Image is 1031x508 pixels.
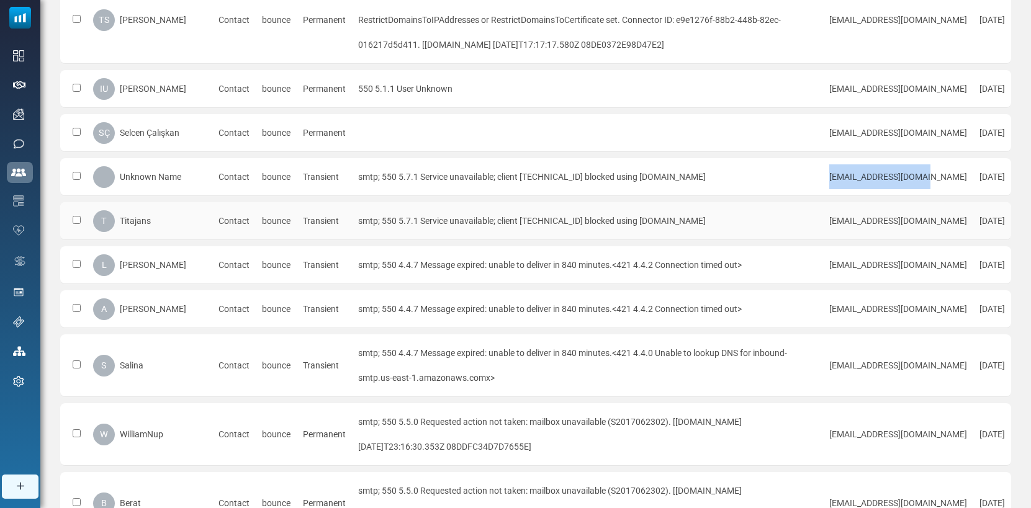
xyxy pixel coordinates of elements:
[87,70,212,108] td: [PERSON_NAME]
[87,246,212,284] td: [PERSON_NAME]
[256,246,297,284] td: bounce
[358,76,817,101] div: 550 5.1.1 User Unknown
[297,158,352,196] td: Transient
[13,195,24,207] img: email-templates-icon.svg
[823,290,973,328] td: [EMAIL_ADDRESS][DOMAIN_NAME]
[823,403,973,466] td: [EMAIL_ADDRESS][DOMAIN_NAME]
[823,334,973,397] td: [EMAIL_ADDRESS][DOMAIN_NAME]
[93,9,115,31] span: TS
[973,403,1011,466] td: [DATE]
[87,202,212,240] td: Titajans
[973,158,1011,196] td: [DATE]
[93,298,115,320] span: A
[212,403,256,466] td: Contact
[256,334,297,397] td: bounce
[358,164,817,189] div: smtp; 550 5.7.1 Service unavailable; client [TECHNICAL_ID] blocked using [DOMAIN_NAME]
[358,208,817,233] div: smtp; 550 5.7.1 Service unavailable; client [TECHNICAL_ID] blocked using [DOMAIN_NAME]
[823,114,973,152] td: [EMAIL_ADDRESS][DOMAIN_NAME]
[358,341,817,390] div: smtp; 550 4.4.7 Message expired: unable to deliver in 840 minutes.<421 4.4.0 Unable to lookup DNS...
[13,225,24,235] img: domain-health-icon.svg
[256,403,297,466] td: bounce
[212,158,256,196] td: Contact
[93,122,115,144] span: SÇ
[256,114,297,152] td: bounce
[13,254,27,269] img: workflow.svg
[87,114,212,152] td: Selcen Çalışkan
[823,158,973,196] td: [EMAIL_ADDRESS][DOMAIN_NAME]
[9,7,31,29] img: mailsoftly_icon_blue_white.svg
[823,70,973,108] td: [EMAIL_ADDRESS][DOMAIN_NAME]
[256,158,297,196] td: bounce
[823,246,973,284] td: [EMAIL_ADDRESS][DOMAIN_NAME]
[973,114,1011,152] td: [DATE]
[297,202,352,240] td: Transient
[93,254,115,276] span: L
[973,70,1011,108] td: [DATE]
[212,70,256,108] td: Contact
[973,202,1011,240] td: [DATE]
[87,158,212,196] td: Unknown Name
[11,168,26,177] img: contacts-icon-active.svg
[212,290,256,328] td: Contact
[297,334,352,397] td: Transient
[297,290,352,328] td: Transient
[13,376,24,387] img: settings-icon.svg
[973,246,1011,284] td: [DATE]
[256,290,297,328] td: bounce
[212,202,256,240] td: Contact
[358,409,817,459] div: smtp; 550 5.5.0 Requested action not taken: mailbox unavailable (S2017062302). [[DOMAIN_NAME] [DA...
[256,202,297,240] td: bounce
[87,403,212,466] td: WilliamNup
[13,316,24,328] img: support-icon.svg
[87,334,212,397] td: Salina
[93,355,115,377] span: S
[93,210,115,232] span: T
[13,109,24,120] img: campaigns-icon.png
[13,50,24,61] img: dashboard-icon.svg
[13,287,24,298] img: landing_pages.svg
[87,290,212,328] td: [PERSON_NAME]
[358,296,817,321] div: smtp; 550 4.4.7 Message expired: unable to deliver in 840 minutes.<421 4.4.2 Connection timed out>
[973,334,1011,397] td: [DATE]
[212,334,256,397] td: Contact
[93,424,115,445] span: W
[297,246,352,284] td: Transient
[297,114,352,152] td: Permanent
[358,252,817,277] div: smtp; 550 4.4.7 Message expired: unable to deliver in 840 minutes.<421 4.4.2 Connection timed out>
[212,114,256,152] td: Contact
[256,70,297,108] td: bounce
[973,290,1011,328] td: [DATE]
[13,138,24,149] img: sms-icon.png
[93,78,115,100] span: IU
[823,202,973,240] td: [EMAIL_ADDRESS][DOMAIN_NAME]
[297,403,352,466] td: Permanent
[297,70,352,108] td: Permanent
[212,246,256,284] td: Contact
